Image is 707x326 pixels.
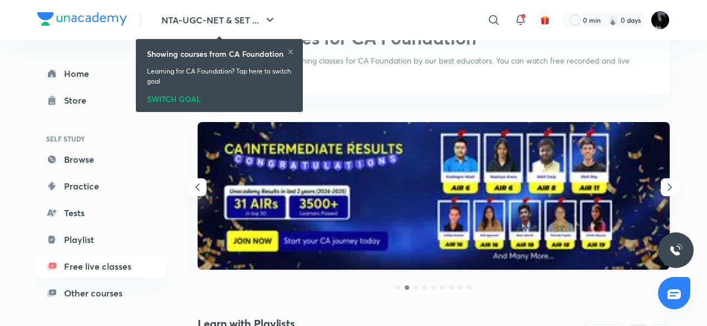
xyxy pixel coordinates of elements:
[37,255,166,278] a: Free live classes
[37,148,166,171] a: Browse
[64,94,93,107] div: Store
[37,175,166,197] a: Practice
[37,202,166,224] a: Tests
[37,12,127,28] a: Company Logo
[37,89,166,111] a: Store
[37,282,166,304] a: Other courses
[198,122,670,271] a: banner
[155,9,283,31] button: NTA-UGC-NET & SET ...
[147,48,283,60] h6: Showing courses from CA Foundation
[37,12,127,26] img: Company Logo
[651,11,670,30] img: Mini John
[669,244,683,257] img: ttu
[37,228,166,251] a: Playlist
[220,27,477,48] h1: Free classes for CA Foundation
[147,66,292,86] p: Learning for CA Foundation? Tap here to switch goal
[220,55,647,77] p: Watch free online coaching classes for CA Foundation by our best educators. You can watch free re...
[37,62,166,85] a: Home
[147,91,292,103] div: SWITCH GOAL
[536,11,554,29] button: avatar
[37,129,166,148] h6: SELF STUDY
[540,15,550,25] img: avatar
[607,14,618,26] img: streak
[198,122,670,270] img: banner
